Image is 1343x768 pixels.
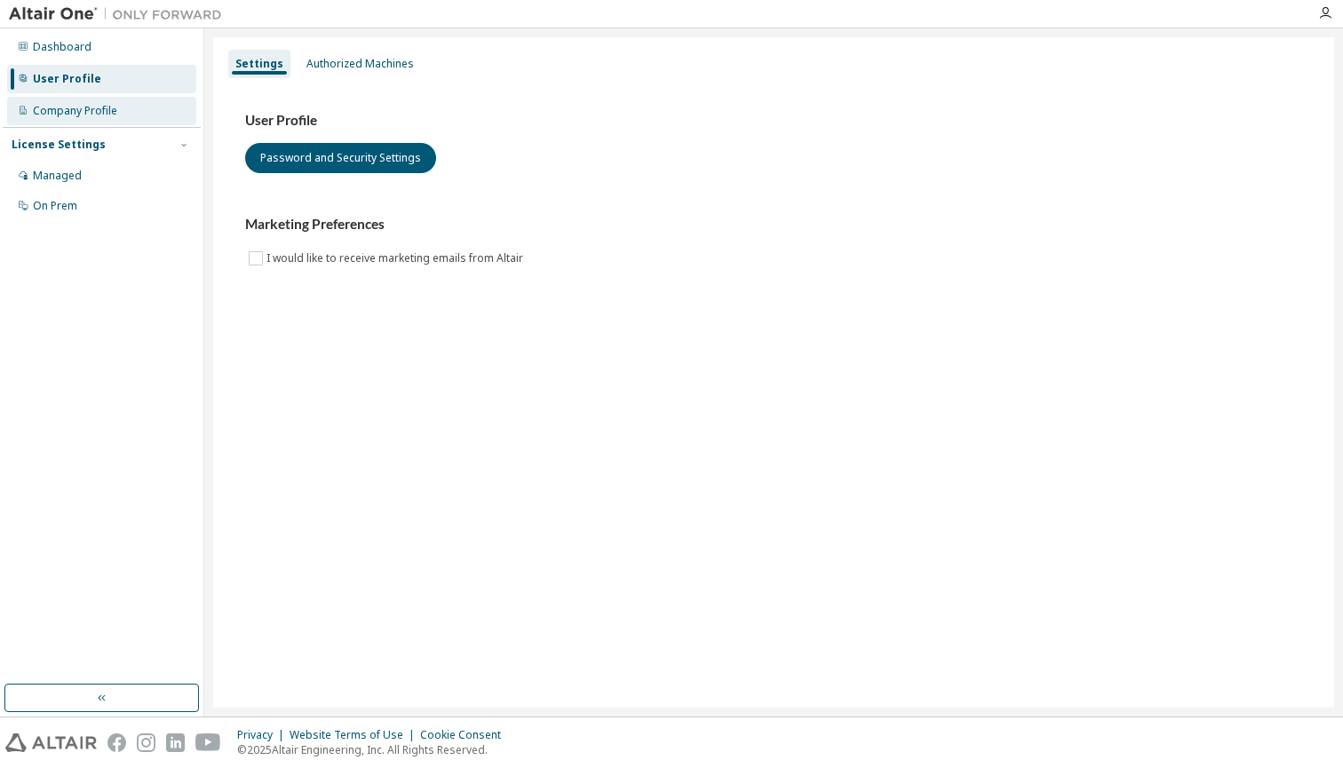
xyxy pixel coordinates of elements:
div: Authorized Machines [306,57,414,71]
div: Cookie Consent [420,728,512,742]
h3: User Profile [245,112,1302,130]
div: Settings [235,57,283,71]
label: I would like to receive marketing emails from Altair [266,248,527,269]
h3: Marketing Preferences [245,216,1302,234]
div: Privacy [237,728,290,742]
img: facebook.svg [107,733,126,752]
img: linkedin.svg [166,733,185,752]
div: On Prem [33,199,77,213]
p: © 2025 Altair Engineering, Inc. All Rights Reserved. [237,742,512,757]
div: License Settings [12,138,106,152]
img: altair_logo.svg [5,733,97,752]
div: Company Profile [33,104,117,118]
div: User Profile [33,72,101,86]
div: Dashboard [33,40,91,54]
div: Managed [33,169,82,183]
button: Password and Security Settings [245,143,436,173]
img: youtube.svg [195,733,221,752]
img: Altair One [9,5,231,23]
div: Website Terms of Use [290,728,420,742]
img: instagram.svg [137,733,155,752]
